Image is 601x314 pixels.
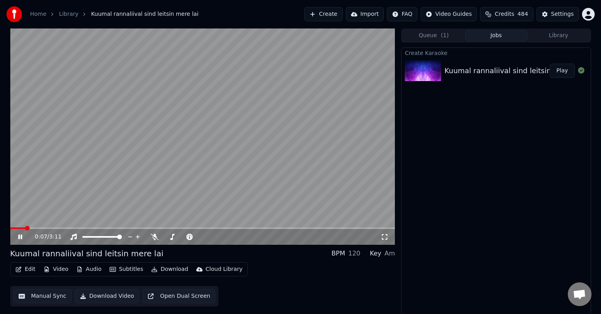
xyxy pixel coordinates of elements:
button: Edit [12,264,39,275]
div: / [35,233,54,241]
span: 0:07 [35,233,47,241]
button: Jobs [465,30,527,42]
div: 120 [348,249,360,258]
button: Subtitles [106,264,146,275]
button: Import [346,7,384,21]
button: Open Dual Screen [142,289,216,303]
button: Video [40,264,72,275]
nav: breadcrumb [30,10,199,18]
button: Settings [537,7,579,21]
div: Settings [551,10,574,18]
button: Play [550,64,574,78]
button: Audio [73,264,105,275]
div: Cloud Library [206,265,243,273]
span: 3:11 [49,233,61,241]
button: Video Guides [421,7,477,21]
div: Kuumal rannaliival sind leitsin mere lai [10,248,163,259]
a: Library [59,10,78,18]
button: Credits484 [480,7,533,21]
button: Queue [402,30,465,42]
div: Kuumal rannaliival sind leitsin mere lai (8) [444,65,595,76]
img: youka [6,6,22,22]
div: Am [385,249,395,258]
a: Home [30,10,46,18]
button: Library [527,30,590,42]
button: FAQ [387,7,417,21]
div: Key [370,249,381,258]
button: Manual Sync [13,289,72,303]
button: Create [304,7,343,21]
div: BPM [332,249,345,258]
div: Create Karaoke [402,48,590,57]
a: Open chat [568,282,592,306]
span: 484 [518,10,528,18]
span: Credits [495,10,514,18]
button: Download Video [75,289,139,303]
span: ( 1 ) [441,32,449,40]
span: Kuumal rannaliival sind leitsin mere lai [91,10,198,18]
button: Download [148,264,191,275]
